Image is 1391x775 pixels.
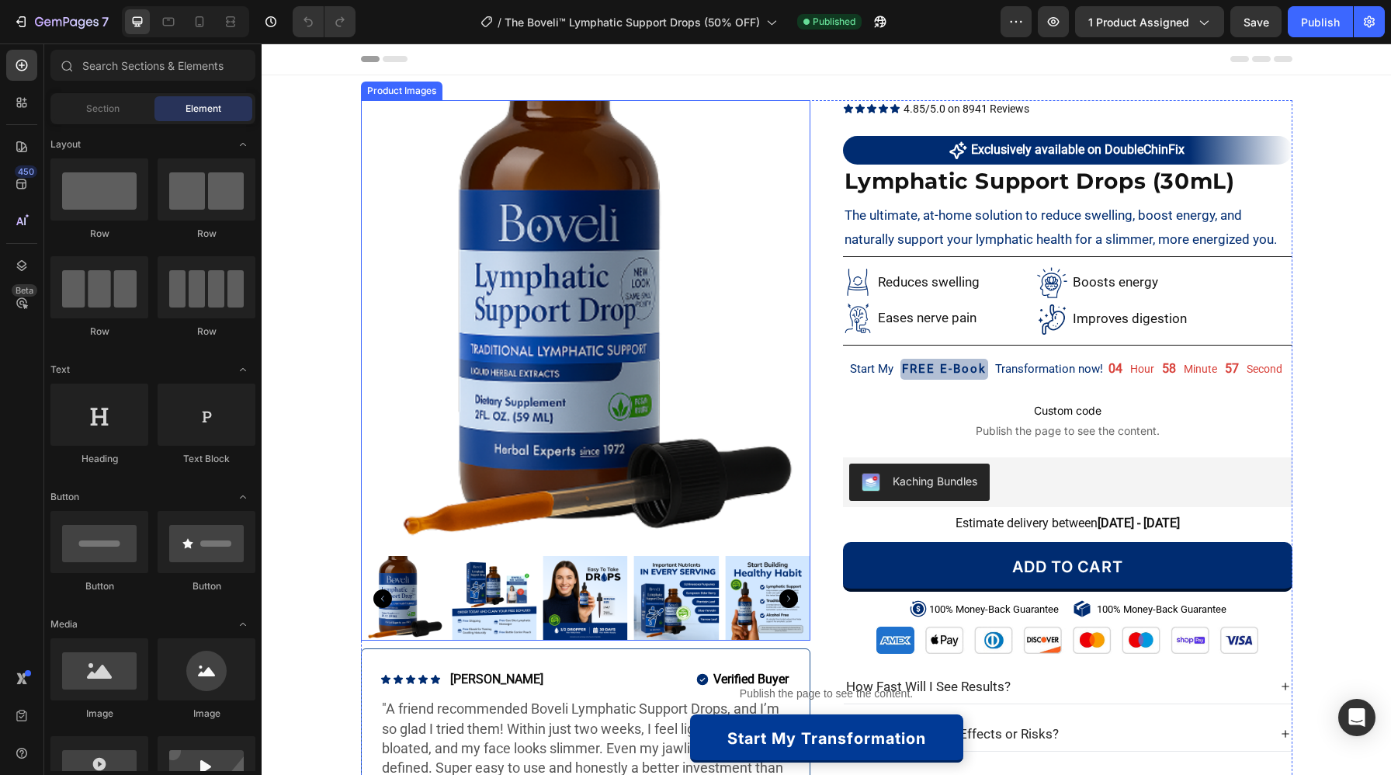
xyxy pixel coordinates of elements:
p: 4.85/5.0 on 8941 Reviews [642,58,768,72]
img: gempages_580466417665573459-4b3463e7-5031-4778-93fc-21474461eb30.png [775,261,806,291]
span: / [498,14,501,30]
span: Section [86,102,120,116]
a: Start My Transformation [428,671,702,719]
div: Open Intercom Messenger [1338,699,1375,736]
p: Publish the page to see the content. [99,642,1031,659]
div: Text Block [158,452,255,466]
p: Verified Buyer [452,627,527,645]
p: Hour [869,316,893,335]
span: Toggle open [231,132,255,157]
img: gempages_580466417665573459-7c0285a6-f6a2-4828-b876-eaef1caab52c.png [581,260,612,290]
iframe: Design area [262,43,1391,775]
button: 1 product assigned [1075,6,1224,37]
span: Custom code [581,358,1031,377]
span: Layout [50,137,81,151]
img: gempages_580466417665573459-e2099d1e-13bd-4e88-862f-0f6ccdf71c3a.png [775,224,806,254]
div: Image [158,707,255,721]
div: Undo/Redo [293,6,356,37]
div: Row [158,227,255,241]
div: Row [50,325,148,339]
div: Heading [50,452,148,466]
span: 1 product assigned [1088,14,1189,30]
p: Reduces swelling [616,230,727,248]
div: Add to cart [751,513,862,534]
button: Carousel Next Arrow [518,546,536,565]
span: Save [1244,16,1269,29]
h2: Lymphatic Support Drops (30mL) [581,121,1031,155]
span: Published [813,15,855,29]
p: 100% Money-Back Guarantee [668,558,797,574]
span: Text [50,363,70,377]
img: gempages_578946185352446485-d561d35e-b6d4-4bfb-bc3b-e488d3682a17.jpg [615,583,997,610]
div: 58 [900,318,914,334]
span: Toggle open [231,612,255,637]
span: Media [50,617,78,631]
button: 7 [6,6,116,37]
p: Minute [922,316,956,335]
p: FREE E-Book [640,317,725,335]
div: Kaching Bundles [631,429,716,446]
button: Publish [1288,6,1353,37]
div: 57 [963,318,977,334]
p: 100% Money-Back Guarantee [835,558,965,574]
p: Exclusively available on DoubleChinFix [709,99,923,115]
div: 04 [847,318,861,334]
div: 450 [15,165,37,178]
div: Image [50,707,148,721]
span: Publish the page to see the content. [581,380,1031,395]
img: gempages_580466417665573459-4b6fdccf-71b2-4f46-9ad2-38e3d3722330.png [581,224,612,254]
strong: [DATE] - [DATE] [836,472,918,487]
span: Element [186,102,221,116]
button: Save [1230,6,1282,37]
p: Start My [588,318,632,332]
span: Toggle open [231,485,255,509]
strong: [PERSON_NAME] [189,628,282,643]
div: Beta [12,284,37,297]
span: Toggle open [231,357,255,382]
img: KachingBundles.png [600,429,619,448]
div: Button [50,579,148,593]
p: Transformation now! [734,318,841,332]
div: Publish [1301,14,1340,30]
p: Estimate delivery between [583,471,1029,488]
div: Button [158,579,255,593]
p: 7 [102,12,109,31]
span: The Boveli™ Lymphatic Support Drops (50% OFF) [505,14,760,30]
p: Boosts energy [811,230,934,248]
span: Button [50,490,79,504]
input: Search Sections & Elements [50,50,255,81]
div: Product Images [102,40,178,54]
div: Row [50,227,148,241]
p: The ultimate, at-home solution to reduce swelling, boost energy, and naturally support your lymph... [583,160,1029,207]
p: Second [985,316,1021,335]
p: Improves digestion [811,266,934,285]
p: Eases nerve pain [616,266,727,284]
button: Add to cart [581,499,1031,548]
button: Kaching Bundles [588,420,728,457]
div: Row [158,325,255,339]
p: Start My Transformation [466,683,664,707]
